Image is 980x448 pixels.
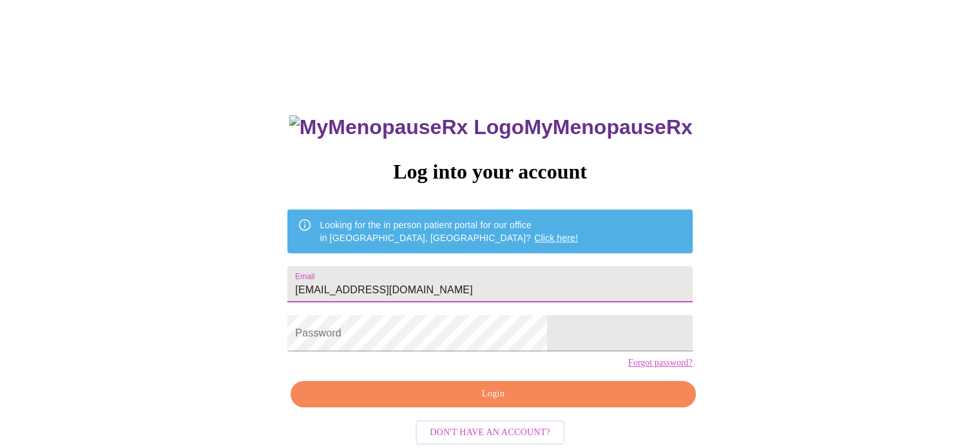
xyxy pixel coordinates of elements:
[412,425,568,436] a: Don't have an account?
[289,115,693,139] h3: MyMenopauseRx
[320,213,578,249] div: Looking for the in person patient portal for our office in [GEOGRAPHIC_DATA], [GEOGRAPHIC_DATA]?
[287,160,692,184] h3: Log into your account
[628,358,693,368] a: Forgot password?
[430,425,550,441] span: Don't have an account?
[416,420,564,445] button: Don't have an account?
[289,115,524,139] img: MyMenopauseRx Logo
[291,381,695,407] button: Login
[534,233,578,243] a: Click here!
[305,386,680,402] span: Login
